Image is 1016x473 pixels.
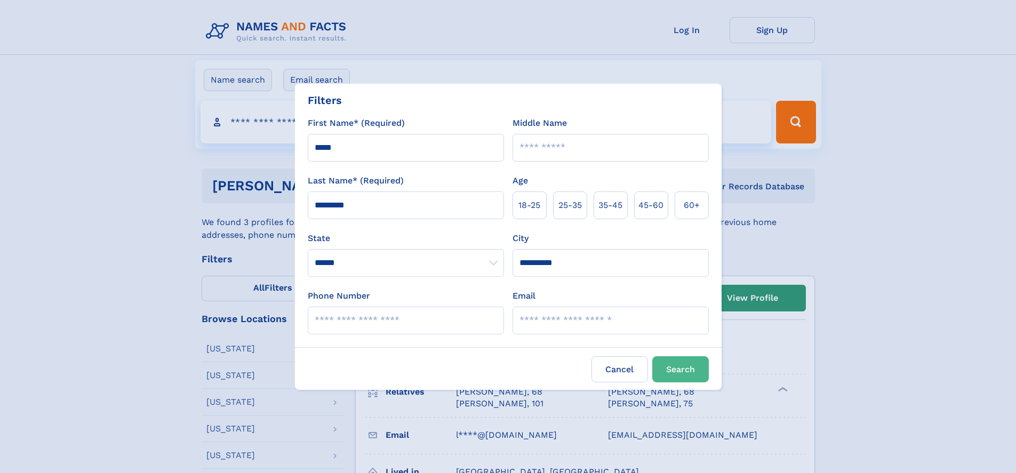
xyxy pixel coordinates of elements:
[518,199,540,212] span: 18‑25
[591,356,648,382] label: Cancel
[684,199,700,212] span: 60+
[308,117,405,130] label: First Name* (Required)
[513,290,535,302] label: Email
[598,199,622,212] span: 35‑45
[638,199,663,212] span: 45‑60
[558,199,582,212] span: 25‑35
[308,290,370,302] label: Phone Number
[513,174,528,187] label: Age
[652,356,709,382] button: Search
[513,117,567,130] label: Middle Name
[308,92,342,108] div: Filters
[308,174,404,187] label: Last Name* (Required)
[513,232,529,245] label: City
[308,232,504,245] label: State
